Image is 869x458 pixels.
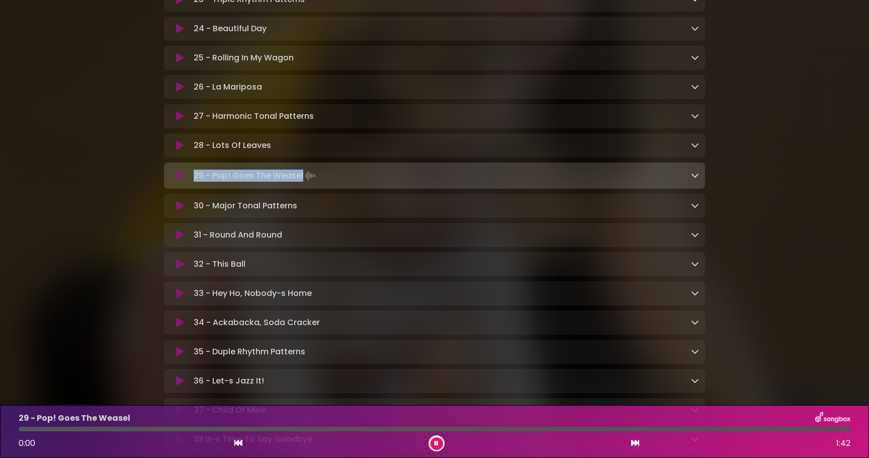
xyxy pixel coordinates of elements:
p: 32 - This Ball [194,258,245,270]
p: 33 - Hey Ho, Nobody-s Home [194,287,312,299]
img: songbox-logo-white.png [815,412,850,425]
p: 36 - Let-s Jazz It! [194,375,264,387]
span: 0:00 [19,437,35,449]
p: 35 - Duple Rhythm Patterns [194,346,305,358]
p: 26 - La Mariposa [194,81,262,93]
p: 27 - Harmonic Tonal Patterns [194,110,314,122]
p: 24 - Beautiful Day [194,23,267,35]
p: 37 - Child Of Mine [194,404,266,416]
p: 30 - Major Tonal Patterns [194,200,297,212]
span: 1:42 [836,437,850,449]
img: waveform4.gif [303,169,317,183]
p: 29 - Pop! Goes The Weasel [194,169,317,183]
p: 29 - Pop! Goes The Weasel [19,412,130,424]
p: 25 - Rolling In My Wagon [194,52,294,64]
p: 31 - Round And Round [194,229,282,241]
p: 34 - Ackabacka, Soda Cracker [194,317,320,329]
p: 28 - Lots Of Leaves [194,139,271,151]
